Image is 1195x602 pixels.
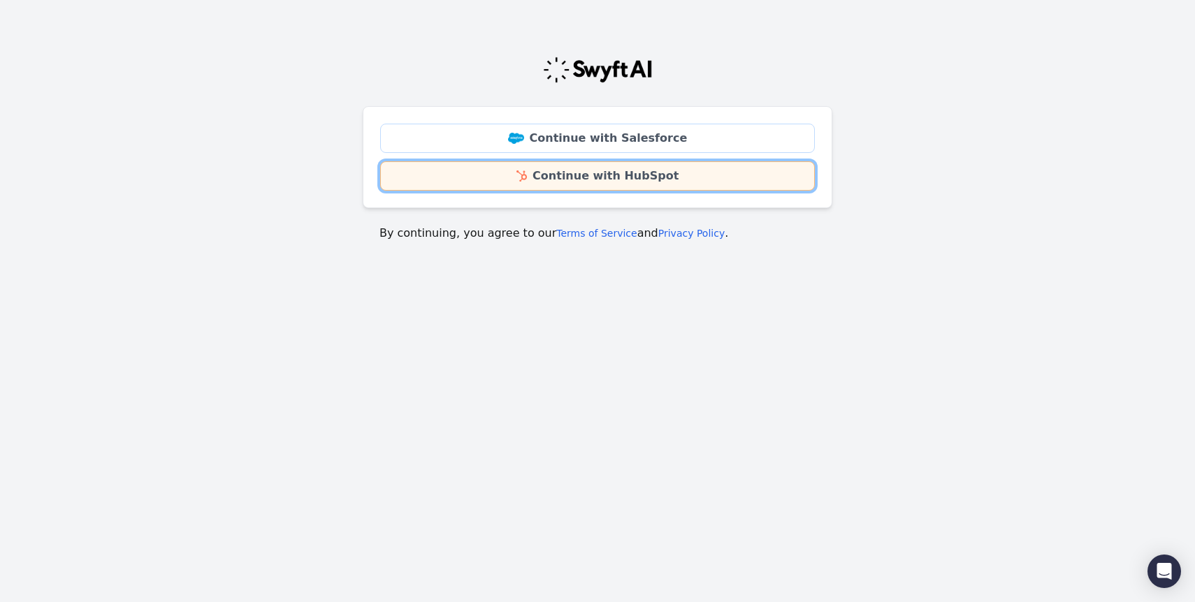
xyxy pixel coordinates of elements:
[542,56,653,84] img: Swyft Logo
[379,225,816,242] p: By continuing, you agree to our and .
[556,228,637,239] a: Terms of Service
[380,161,815,191] a: Continue with HubSpot
[380,124,815,153] a: Continue with Salesforce
[508,133,524,144] img: Salesforce
[1147,555,1181,588] div: Open Intercom Messenger
[516,170,527,182] img: HubSpot
[658,228,725,239] a: Privacy Policy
